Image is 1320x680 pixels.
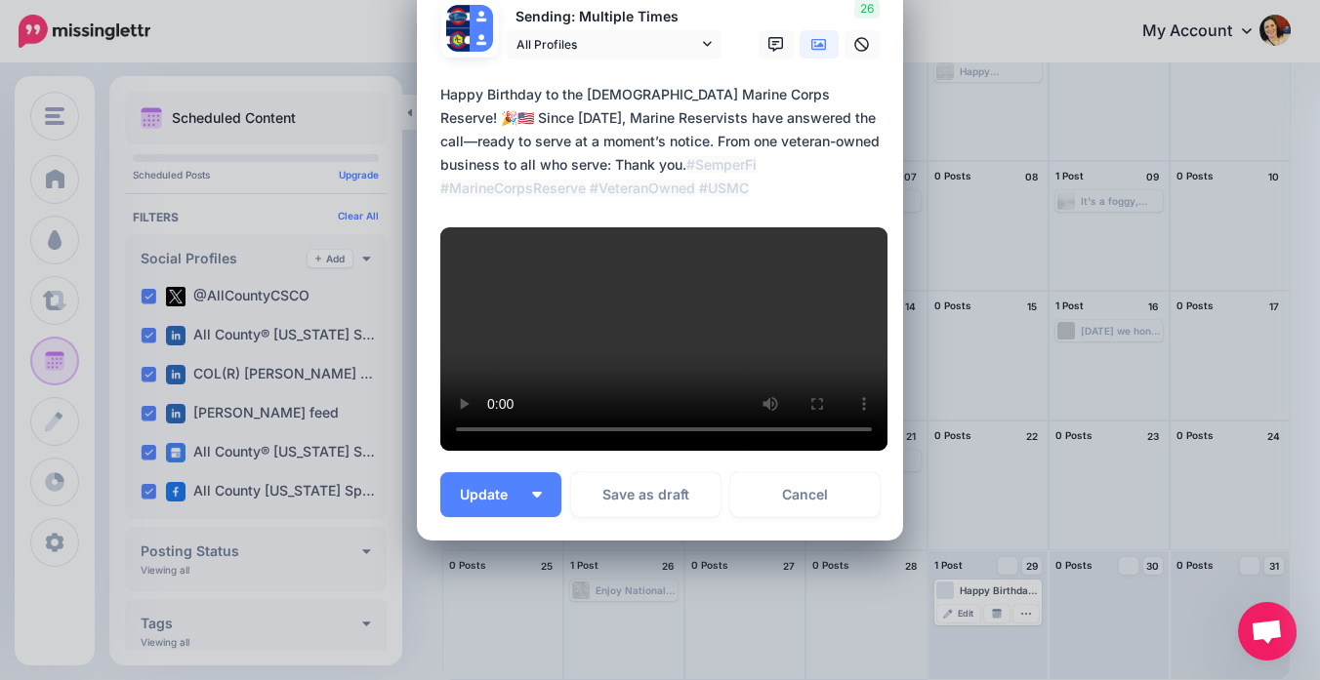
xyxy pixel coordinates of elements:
[507,30,722,59] a: All Profiles
[730,472,880,517] a: Cancel
[446,5,470,28] img: 26907520_1286312674803064_2368821805094257652_n-bsa36127.jpg
[532,492,542,498] img: arrow-down-white.png
[460,488,522,501] span: Update
[470,28,493,52] img: user_default_image.png
[516,34,698,55] span: All Profiles
[470,5,493,28] img: user_default_image.png
[571,472,721,517] button: Save as draft
[446,28,470,52] img: AMdzsQrO-25103.jpg
[440,472,561,517] button: Update
[440,83,889,200] div: Happy Birthday to the [DEMOGRAPHIC_DATA] Marine Corps Reserve! 🎉🇺🇸 Since [DATE], Marine Reservist...
[507,6,722,28] p: Sending: Multiple Times
[440,180,586,196] mark: #MarineCorpsReserve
